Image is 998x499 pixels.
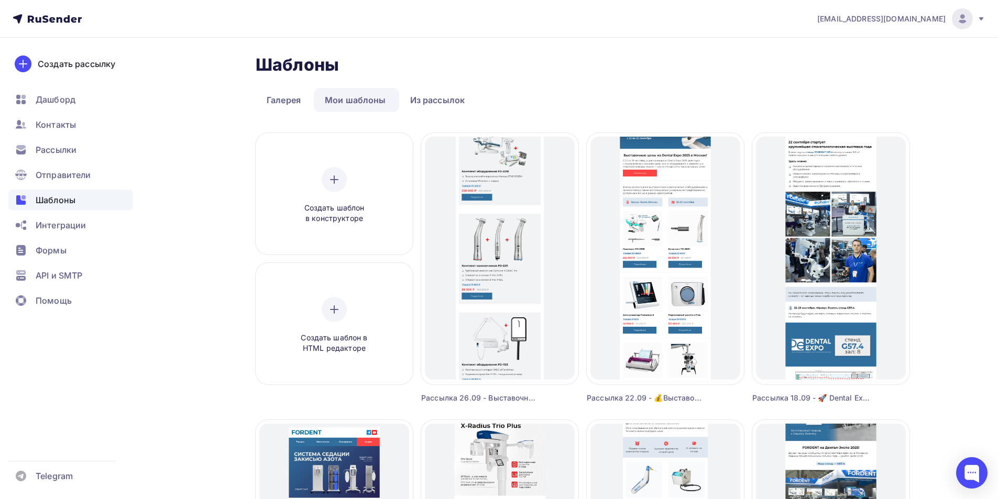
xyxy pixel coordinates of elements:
[36,143,76,156] span: Рассылки
[36,269,82,282] span: API и SMTP
[314,88,397,112] a: Мои шаблоны
[38,58,115,70] div: Создать рассылку
[284,332,384,354] span: Создать шаблон в HTML редакторе
[8,240,133,261] a: Формы
[36,194,75,206] span: Шаблоны
[256,54,339,75] h2: Шаблоны
[256,88,312,112] a: Галерея
[817,14,946,24] span: [EMAIL_ADDRESS][DOMAIN_NAME]
[752,393,870,403] div: Рассылка 18.09 - 🚀 Dental Expo 2025 в [GEOGRAPHIC_DATA] уже скоро!
[8,89,133,110] a: Дашборд
[421,393,539,403] div: Рассылка 26.09 - Выставочные цены сохраняются до [DATE]!
[817,8,985,29] a: [EMAIL_ADDRESS][DOMAIN_NAME]
[36,294,72,307] span: Помощь
[36,470,73,482] span: Telegram
[399,88,476,112] a: Из рассылок
[587,393,705,403] div: Рассылка 22.09 - 💰Выставочные цены в дни выставки Дентал Экспо 2025 [GEOGRAPHIC_DATA]
[284,203,384,224] span: Создать шаблон в конструкторе
[8,190,133,210] a: Шаблоны
[8,139,133,160] a: Рассылки
[36,169,91,181] span: Отправители
[36,219,86,231] span: Интеграции
[8,164,133,185] a: Отправители
[36,244,67,257] span: Формы
[36,93,75,106] span: Дашборд
[36,118,76,131] span: Контакты
[8,114,133,135] a: Контакты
